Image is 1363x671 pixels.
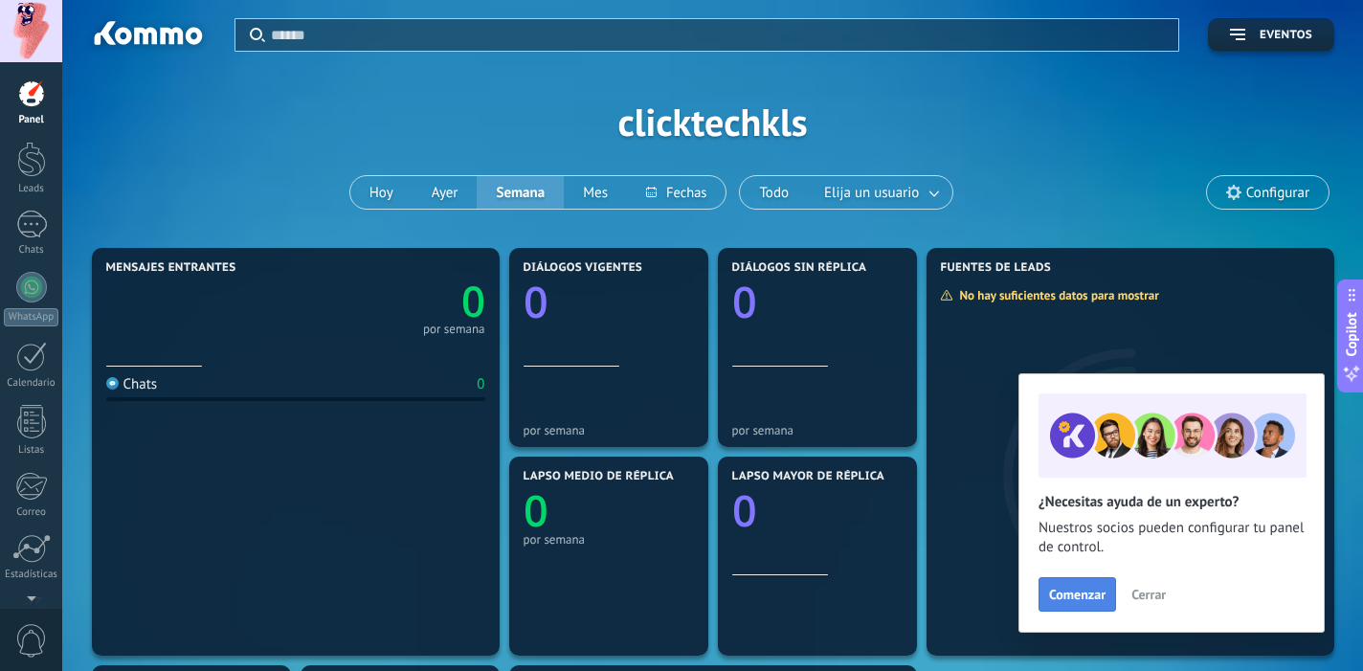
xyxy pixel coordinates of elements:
a: 0 [296,272,485,329]
h2: ¿Necesitas ayuda de un experto? [1039,493,1305,511]
text: 0 [732,481,757,540]
span: Cerrar [1131,588,1166,601]
div: WhatsApp [4,308,58,326]
div: por semana [423,324,485,334]
span: Nuestros socios pueden configurar tu panel de control. [1039,519,1305,557]
button: Eventos [1208,18,1334,52]
div: 0 [477,375,484,393]
button: Fechas [627,176,726,209]
div: por semana [732,423,903,437]
text: 0 [460,272,484,329]
button: Todo [740,176,808,209]
button: Semana [477,176,564,209]
span: Lapso mayor de réplica [732,470,884,483]
span: Configurar [1246,185,1309,201]
text: 0 [732,273,757,331]
span: Comenzar [1049,588,1106,601]
button: Comenzar [1039,577,1116,612]
img: Chats [106,377,119,390]
div: Calendario [4,377,59,390]
text: 0 [524,273,548,331]
button: Elija un usuario [808,176,952,209]
div: Chats [4,244,59,257]
div: Leads [4,183,59,195]
span: Eventos [1260,29,1312,42]
span: Diálogos sin réplica [732,261,867,275]
span: Mensajes entrantes [106,261,236,275]
div: Estadísticas [4,569,59,581]
div: por semana [524,532,694,547]
button: Mes [564,176,627,209]
text: 0 [524,481,548,540]
button: Ayer [413,176,478,209]
div: Chats [106,375,158,393]
span: Elija un usuario [820,180,923,206]
div: por semana [524,423,694,437]
span: Lapso medio de réplica [524,470,675,483]
div: Listas [4,444,59,457]
div: Panel [4,114,59,126]
span: Copilot [1342,312,1361,356]
button: Cerrar [1123,580,1174,609]
button: Hoy [350,176,413,209]
span: Diálogos vigentes [524,261,643,275]
div: No hay suficientes datos para mostrar [940,287,1173,303]
span: Fuentes de leads [941,261,1052,275]
div: Correo [4,506,59,519]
